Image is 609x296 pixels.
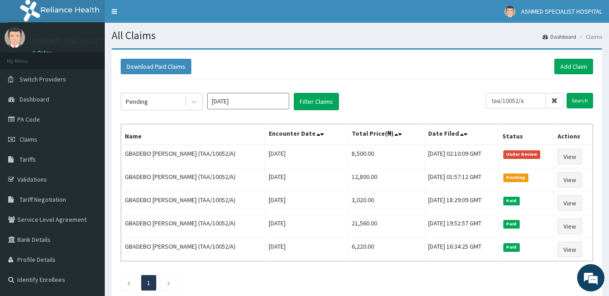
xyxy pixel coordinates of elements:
[121,59,191,74] button: Download Paid Claims
[265,192,348,215] td: [DATE]
[20,75,66,83] span: Switch Providers
[498,124,553,145] th: Status
[558,219,582,234] a: View
[20,195,66,204] span: Tariff Negotiation
[5,27,25,48] img: User Image
[558,195,582,211] a: View
[554,59,593,74] a: Add Claim
[20,155,36,163] span: Tariffs
[504,6,516,17] img: User Image
[127,279,131,287] a: Previous page
[558,242,582,257] a: View
[121,124,265,145] th: Name
[503,150,540,158] span: Under Review
[486,93,546,108] input: Search by HMO ID
[348,168,425,192] td: 12,800.00
[348,238,425,261] td: 6,220.00
[553,124,593,145] th: Actions
[121,192,265,215] td: GBADEBO [PERSON_NAME] (TAA/10052/A)
[20,95,49,103] span: Dashboard
[348,145,425,168] td: 8,500.00
[503,197,520,205] span: Paid
[425,238,499,261] td: [DATE] 16:34:25 GMT
[503,174,528,182] span: Pending
[425,124,499,145] th: Date Filed
[167,279,171,287] a: Next page
[32,37,141,45] p: ASHMED SPECIALIST HOSPITAL
[348,215,425,238] td: 21,560.00
[32,50,54,56] a: Online
[147,279,150,287] a: Page 1 is your current page
[567,93,593,108] input: Search
[265,168,348,192] td: [DATE]
[503,243,520,251] span: Paid
[112,30,602,41] h1: All Claims
[558,172,582,188] a: View
[265,238,348,261] td: [DATE]
[542,33,576,41] a: Dashboard
[577,33,602,41] li: Claims
[425,215,499,238] td: [DATE] 19:52:57 GMT
[348,192,425,215] td: 3,020.00
[121,238,265,261] td: GBADEBO [PERSON_NAME] (TAA/10052/A)
[121,215,265,238] td: GBADEBO [PERSON_NAME] (TAA/10052/A)
[20,135,37,143] span: Claims
[425,145,499,168] td: [DATE] 02:10:09 GMT
[425,192,499,215] td: [DATE] 18:29:09 GMT
[207,93,289,109] input: Select Month and Year
[265,215,348,238] td: [DATE]
[558,149,582,164] a: View
[521,7,602,15] span: ASHMED SPECIALIST HOSPITAL
[265,145,348,168] td: [DATE]
[121,168,265,192] td: GBADEBO [PERSON_NAME] (TAA/10052/A)
[121,145,265,168] td: GBADEBO [PERSON_NAME] (TAA/10052/A)
[425,168,499,192] td: [DATE] 01:57:12 GMT
[294,93,339,110] button: Filter Claims
[265,124,348,145] th: Encounter Date
[503,220,520,228] span: Paid
[126,97,148,106] div: Pending
[348,124,425,145] th: Total Price(₦)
